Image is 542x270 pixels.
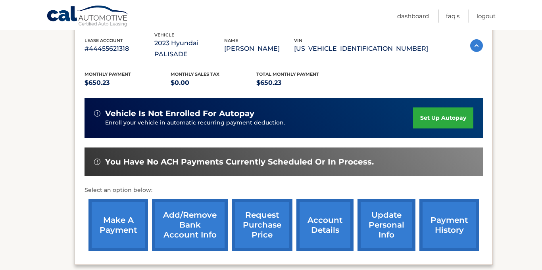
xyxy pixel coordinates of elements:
p: $650.23 [85,77,171,88]
span: You have no ACH payments currently scheduled or in process. [105,157,374,167]
span: Monthly Payment [85,71,131,77]
span: vin [294,38,302,43]
a: payment history [419,199,479,251]
span: name [224,38,238,43]
span: vehicle is not enrolled for autopay [105,109,254,119]
a: set up autopay [413,107,473,128]
span: vehicle [154,32,174,38]
p: #44455621318 [85,43,154,54]
img: accordion-active.svg [470,39,483,52]
a: make a payment [88,199,148,251]
a: Logout [477,10,496,23]
a: update personal info [357,199,415,251]
p: $0.00 [171,77,257,88]
span: Monthly sales Tax [171,71,219,77]
p: [US_VEHICLE_IDENTIFICATION_NUMBER] [294,43,428,54]
p: [PERSON_NAME] [224,43,294,54]
span: Total Monthly Payment [256,71,319,77]
img: alert-white.svg [94,159,100,165]
a: Dashboard [397,10,429,23]
a: account details [296,199,354,251]
p: 2023 Hyundai PALISADE [154,38,224,60]
a: request purchase price [232,199,292,251]
a: Add/Remove bank account info [152,199,228,251]
p: $650.23 [256,77,342,88]
a: FAQ's [446,10,459,23]
p: Enroll your vehicle in automatic recurring payment deduction. [105,119,413,127]
a: Cal Automotive [46,5,130,28]
p: Select an option below: [85,186,483,195]
span: lease account [85,38,123,43]
img: alert-white.svg [94,110,100,117]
